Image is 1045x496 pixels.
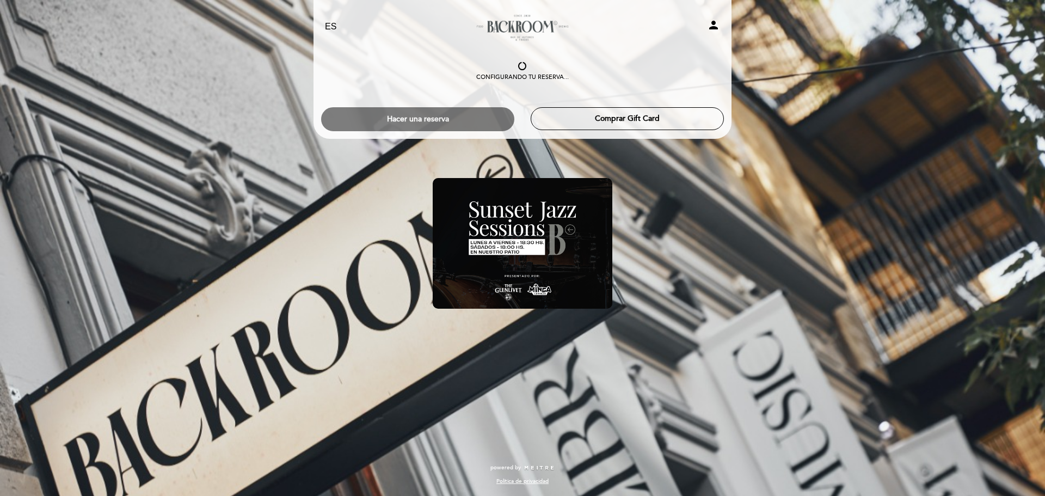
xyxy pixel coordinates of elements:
[490,464,521,471] span: powered by
[496,477,549,485] a: Política de privacidad
[321,107,514,131] button: Hacer una reserva
[454,12,591,42] a: Backroom Bar
[433,178,612,309] img: banner_1704733585.jpeg
[490,464,555,471] a: powered by
[707,19,720,32] i: person
[476,73,569,82] div: Configurando tu reserva...
[524,466,555,471] img: MEITRE
[707,19,720,35] button: person
[531,107,724,130] button: Comprar Gift Card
